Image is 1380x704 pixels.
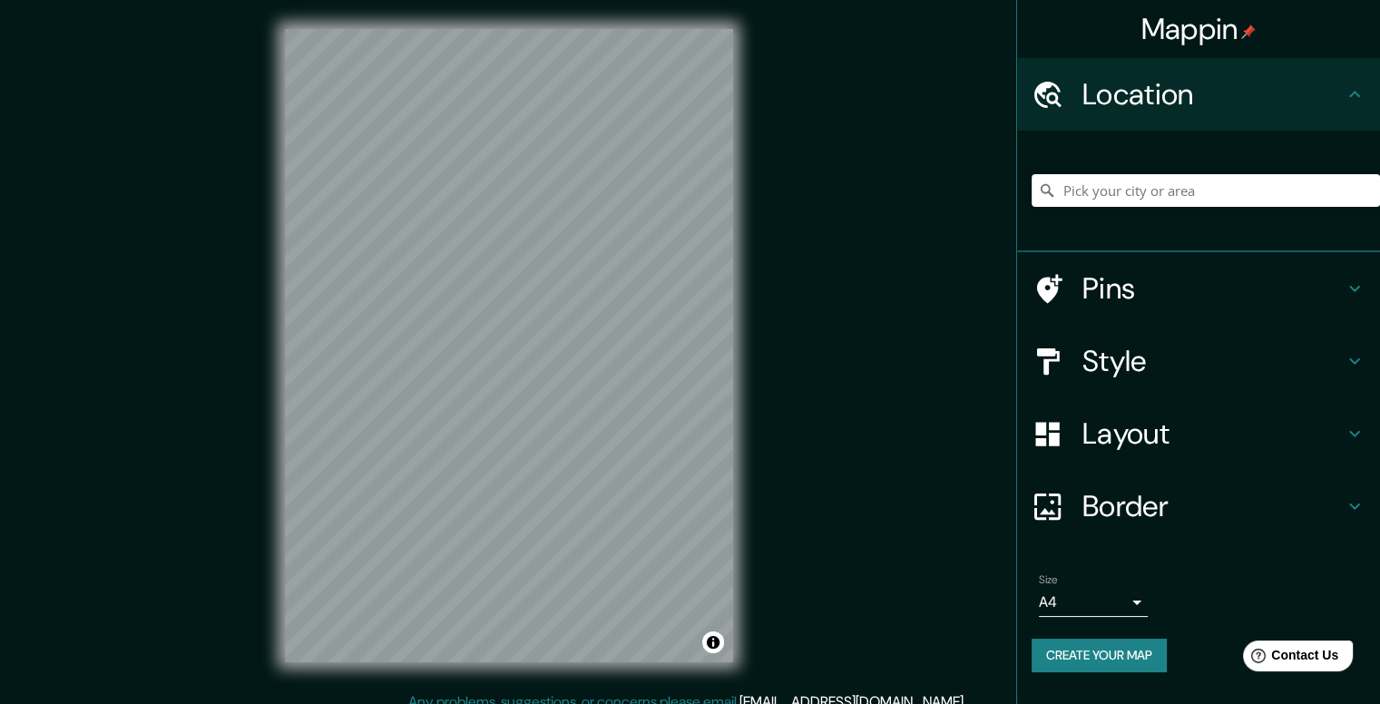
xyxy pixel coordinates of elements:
[1032,174,1380,207] input: Pick your city or area
[1017,470,1380,543] div: Border
[1241,24,1256,39] img: pin-icon.png
[1082,488,1344,524] h4: Border
[1082,416,1344,452] h4: Layout
[1032,639,1167,672] button: Create your map
[1082,76,1344,112] h4: Location
[702,631,724,653] button: Toggle attribution
[1219,633,1360,684] iframe: Help widget launcher
[285,29,733,662] canvas: Map
[1017,397,1380,470] div: Layout
[1039,572,1058,588] label: Size
[1017,252,1380,325] div: Pins
[1082,343,1344,379] h4: Style
[1039,588,1148,617] div: A4
[1082,270,1344,307] h4: Pins
[1017,58,1380,131] div: Location
[1141,11,1257,47] h4: Mappin
[1017,325,1380,397] div: Style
